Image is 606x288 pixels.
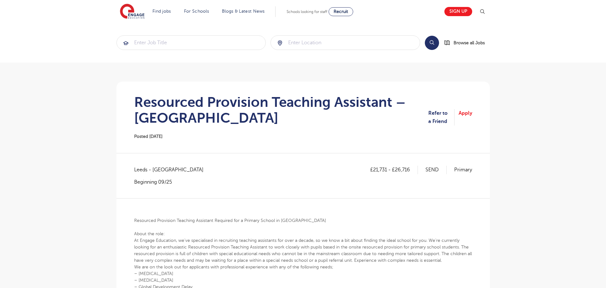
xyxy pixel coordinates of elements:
[134,166,210,174] span: Leeds - [GEOGRAPHIC_DATA]
[152,9,171,14] a: Find jobs
[454,166,472,174] p: Primary
[270,35,420,50] div: Submit
[120,4,145,20] img: Engage Education
[116,35,266,50] div: Submit
[222,9,265,14] a: Blogs & Latest News
[425,36,439,50] button: Search
[134,94,428,126] h1: Resourced Provision Teaching Assistant – [GEOGRAPHIC_DATA]
[444,7,472,16] a: Sign up
[184,9,209,14] a: For Schools
[134,179,210,186] p: Beginning 09/25
[454,39,485,46] span: Browse all Jobs
[444,39,490,46] a: Browse all Jobs
[134,218,326,223] b: Resourced Provision Teaching Assistant Required for a Primary School in [GEOGRAPHIC_DATA]
[370,166,418,174] p: £21,731 - £26,716
[134,231,165,236] b: About the role:
[459,109,472,126] a: Apply
[134,134,163,139] span: Posted [DATE]
[428,109,454,126] a: Refer to a Friend
[334,9,348,14] span: Recruit
[287,9,327,14] span: Schools looking for staff
[117,36,266,50] input: Submit
[134,237,472,264] p: At Engage Education, we’ve specialised in recruiting teaching assistants for over a decade, so we...
[271,36,420,50] input: Submit
[329,7,353,16] a: Recruit
[425,166,447,174] p: SEND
